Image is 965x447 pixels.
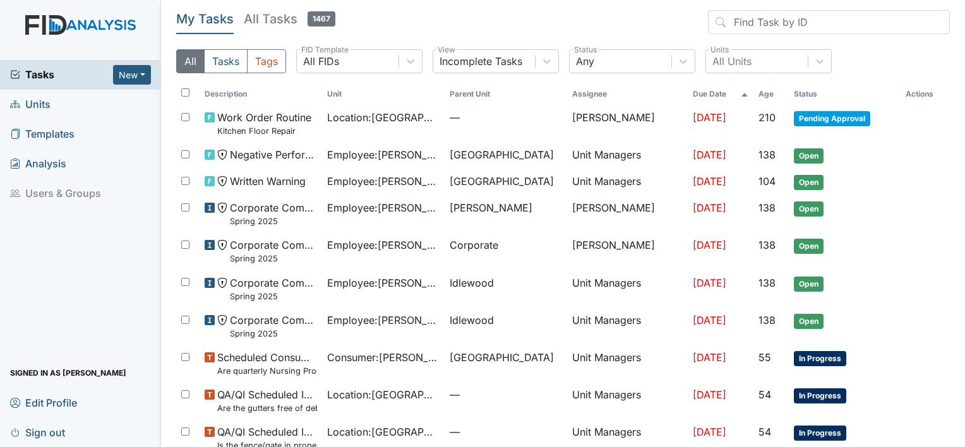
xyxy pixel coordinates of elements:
th: Toggle SortBy [789,83,901,105]
span: [DATE] [693,314,726,326]
td: [PERSON_NAME] [567,195,687,232]
th: Toggle SortBy [322,83,445,105]
span: QA/QI Scheduled Inspection Are the gutters free of debris? [217,387,317,414]
span: Units [10,95,51,114]
span: 138 [758,277,776,289]
span: Signed in as [PERSON_NAME] [10,363,126,383]
span: Open [794,201,824,217]
h5: All Tasks [244,10,335,28]
span: Edit Profile [10,393,77,412]
input: Find Task by ID [708,10,950,34]
span: [DATE] [693,148,726,161]
span: [DATE] [693,175,726,188]
td: Unit Managers [567,345,687,382]
td: Unit Managers [567,307,687,345]
span: In Progress [794,388,846,403]
span: Written Warning [230,174,306,189]
button: New [113,65,151,85]
span: 1467 [308,11,335,27]
span: [DATE] [693,111,726,124]
span: 54 [758,388,771,401]
span: — [450,424,562,439]
span: Open [794,175,824,190]
span: Analysis [10,154,66,174]
td: [PERSON_NAME] [567,232,687,270]
h5: My Tasks [176,10,234,28]
span: Employee : [PERSON_NAME] [327,200,440,215]
div: Any [576,54,594,69]
span: [GEOGRAPHIC_DATA] [450,174,554,189]
span: [DATE] [693,239,726,251]
button: Tasks [204,49,248,73]
span: Corporate Compliance Spring 2025 [230,200,317,227]
span: Employee : [PERSON_NAME] [327,147,440,162]
th: Assignee [567,83,687,105]
small: Spring 2025 [230,253,317,265]
span: In Progress [794,426,846,441]
span: 138 [758,314,776,326]
span: Location : [GEOGRAPHIC_DATA] [327,110,440,125]
span: 138 [758,148,776,161]
span: 104 [758,175,776,188]
span: 210 [758,111,776,124]
div: Incomplete Tasks [440,54,522,69]
small: Kitchen Floor Repair [217,125,311,137]
div: Type filter [176,49,286,73]
td: Unit Managers [567,270,687,307]
span: In Progress [794,351,846,366]
small: Spring 2025 [230,328,317,340]
span: Corporate [450,237,498,253]
span: Open [794,277,824,292]
small: Spring 2025 [230,215,317,227]
span: Employee : [PERSON_NAME] [327,174,440,189]
small: Are quarterly Nursing Progress Notes/Visual Assessments completed by the end of the month followi... [217,365,317,377]
span: — [450,387,562,402]
small: Are the gutters free of debris? [217,402,317,414]
th: Toggle SortBy [200,83,322,105]
span: [DATE] [693,351,726,364]
span: Corporate Compliance Spring 2025 [230,237,317,265]
span: [DATE] [693,388,726,401]
a: Tasks [10,67,113,82]
span: 138 [758,201,776,214]
td: [PERSON_NAME] [567,105,687,142]
span: 55 [758,351,771,364]
span: [GEOGRAPHIC_DATA] [450,147,554,162]
span: Idlewood [450,313,494,328]
span: Pending Approval [794,111,870,126]
td: Unit Managers [567,382,687,419]
small: Spring 2025 [230,290,317,302]
span: Corporate Compliance Spring 2025 [230,275,317,302]
span: Open [794,148,824,164]
span: Work Order Routine Kitchen Floor Repair [217,110,311,137]
span: 138 [758,239,776,251]
span: Location : [GEOGRAPHIC_DATA] [327,424,440,439]
th: Toggle SortBy [688,83,754,105]
span: Consumer : [PERSON_NAME] [327,350,440,365]
th: Toggle SortBy [753,83,789,105]
span: [PERSON_NAME] [450,200,532,215]
span: [DATE] [693,201,726,214]
span: [DATE] [693,426,726,438]
span: Corporate Compliance Spring 2025 [230,313,317,340]
span: [DATE] [693,277,726,289]
span: Open [794,239,824,254]
span: Templates [10,124,75,144]
span: Employee : [PERSON_NAME] [327,237,440,253]
th: Toggle SortBy [445,83,567,105]
span: Employee : [PERSON_NAME] [327,313,440,328]
span: Negative Performance Review [230,147,317,162]
span: Employee : [PERSON_NAME], Janical [327,275,440,290]
span: Open [794,314,824,329]
span: [GEOGRAPHIC_DATA] [450,350,554,365]
span: 54 [758,426,771,438]
div: All FIDs [303,54,339,69]
th: Actions [901,83,950,105]
span: Sign out [10,422,65,442]
span: Scheduled Consumer Chart Review Are quarterly Nursing Progress Notes/Visual Assessments completed... [217,350,317,377]
td: Unit Managers [567,169,687,195]
button: Tags [247,49,286,73]
div: All Units [712,54,752,69]
td: Unit Managers [567,142,687,169]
